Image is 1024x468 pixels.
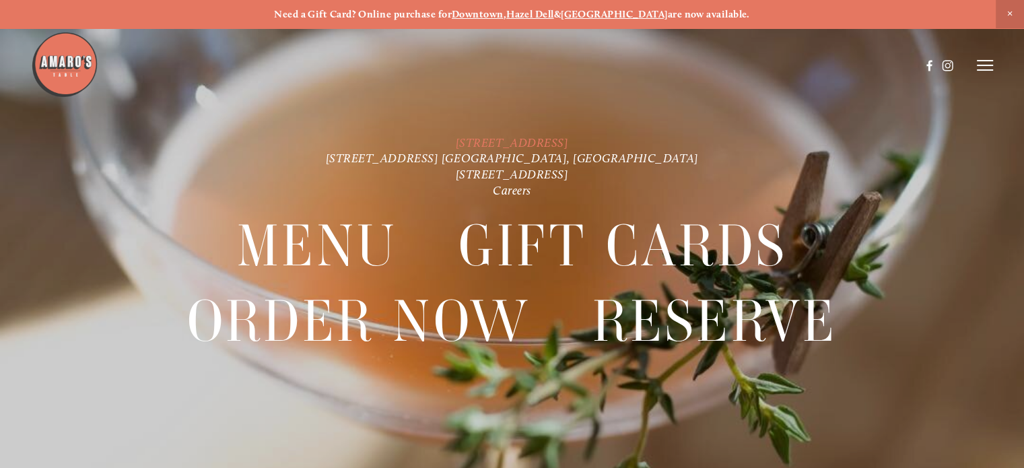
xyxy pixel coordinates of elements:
a: [STREET_ADDRESS] [GEOGRAPHIC_DATA], [GEOGRAPHIC_DATA] [326,151,699,166]
strong: , [504,8,506,20]
a: [STREET_ADDRESS] [456,167,569,182]
a: [GEOGRAPHIC_DATA] [561,8,668,20]
strong: Need a Gift Card? Online purchase for [274,8,452,20]
a: [STREET_ADDRESS] [456,135,569,149]
span: Order Now [187,284,531,359]
a: Downtown [452,8,504,20]
a: Careers [493,183,531,198]
img: Amaro's Table [31,31,98,98]
a: Reserve [592,284,837,358]
strong: & [554,8,561,20]
span: Reserve [592,284,837,359]
strong: are now available. [668,8,750,20]
a: Order Now [187,284,531,358]
a: Menu [237,209,397,283]
a: Hazel Dell [506,8,554,20]
a: Gift Cards [458,209,787,283]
